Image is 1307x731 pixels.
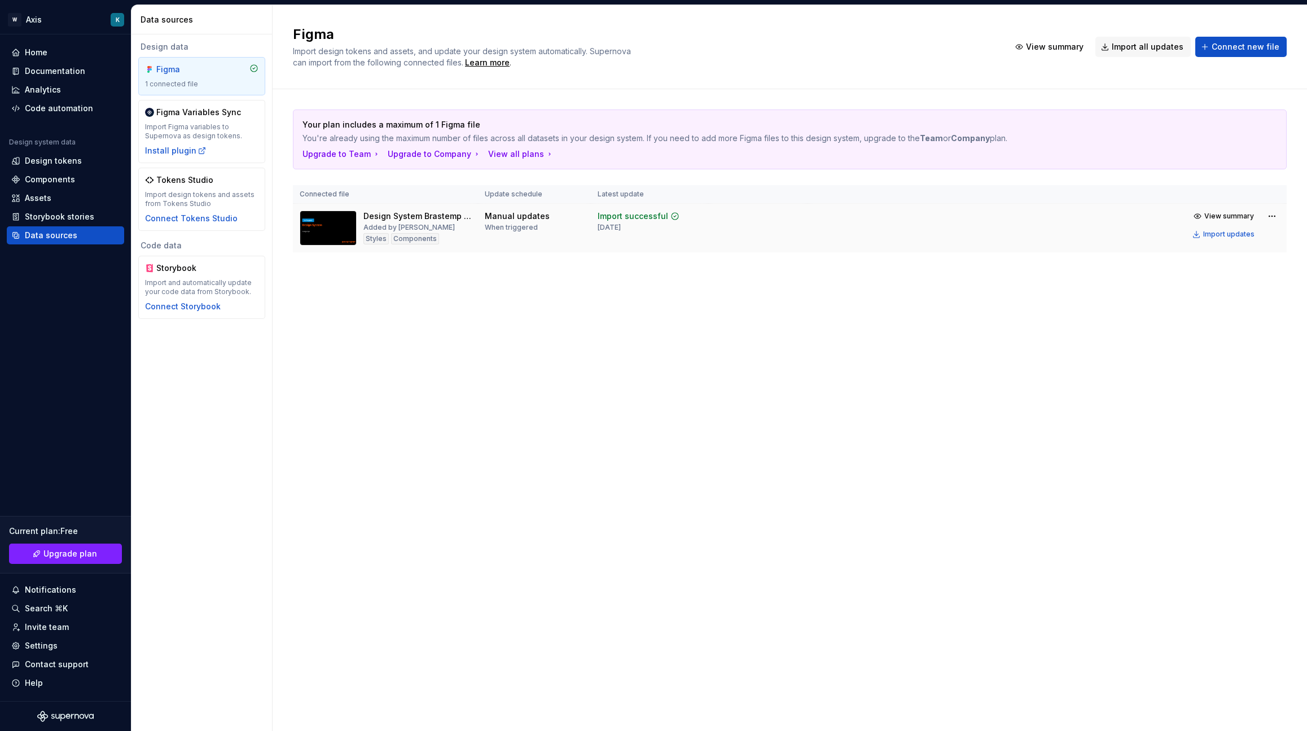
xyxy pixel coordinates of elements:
a: Storybook stories [7,208,124,226]
a: Home [7,43,124,62]
a: Analytics [7,81,124,99]
div: Help [25,677,43,689]
a: Figma Variables SyncImport Figma variables to Supernova as design tokens.Install plugin [138,100,265,163]
a: Data sources [7,226,124,244]
button: View summary [1010,37,1091,57]
div: Import updates [1203,230,1255,239]
div: Manual updates [485,211,550,222]
div: Code data [138,240,265,251]
div: Data sources [25,230,77,241]
a: Settings [7,637,124,655]
div: Import design tokens and assets from Tokens Studio [145,190,258,208]
button: Search ⌘K [7,599,124,618]
th: Update schedule [478,185,591,204]
div: Added by [PERSON_NAME] [363,223,455,232]
button: WAxisK [2,7,129,32]
span: Upgrade plan [43,548,97,559]
div: Invite team [25,621,69,633]
div: Assets [25,192,51,204]
div: Contact support [25,659,89,670]
a: Assets [7,189,124,207]
a: Figma1 connected file [138,57,265,95]
div: Storybook [156,262,210,274]
a: Components [7,170,124,189]
div: Design System Brastemp ﻿﻿✅ [363,211,471,222]
div: Home [25,47,47,58]
button: View summary [1189,208,1260,224]
div: Settings [25,640,58,651]
button: Connect Storybook [145,301,221,312]
button: Import updates [1189,226,1260,242]
div: When triggered [485,223,538,232]
a: Learn more [465,57,510,68]
div: Storybook stories [25,211,94,222]
button: Import all updates [1095,37,1191,57]
button: View all plans [488,148,554,160]
div: Import successful [598,211,668,222]
div: Components [391,233,439,244]
div: Axis [26,14,42,25]
div: Styles [363,233,389,244]
div: Figma Variables Sync [156,107,241,118]
p: You're already using the maximum number of files across all datasets in your design system. If yo... [302,133,1198,144]
button: Upgrade to Company [388,148,481,160]
th: Latest update [591,185,708,204]
h2: Figma [293,25,996,43]
div: Notifications [25,584,76,596]
div: K [116,15,120,24]
div: Documentation [25,65,85,77]
span: View summary [1204,212,1254,221]
span: Import all updates [1112,41,1183,52]
div: Design tokens [25,155,82,167]
a: StorybookImport and automatically update your code data from Storybook.Connect Storybook [138,256,265,319]
div: Design data [138,41,265,52]
span: View summary [1026,41,1084,52]
div: Data sources [141,14,267,25]
button: Notifications [7,581,124,599]
button: Help [7,674,124,692]
a: Invite team [7,618,124,636]
button: Connect Tokens Studio [145,213,238,224]
p: Your plan includes a maximum of 1 Figma file [302,119,1198,130]
div: Import and automatically update your code data from Storybook. [145,278,258,296]
div: Current plan : Free [9,526,122,537]
div: W [8,13,21,27]
button: Connect new file [1195,37,1287,57]
span: . [463,59,511,67]
div: [DATE] [598,223,621,232]
svg: Supernova Logo [37,711,94,722]
div: Import Figma variables to Supernova as design tokens. [145,122,258,141]
div: Figma [156,64,210,75]
a: Code automation [7,99,124,117]
button: Upgrade to Team [302,148,381,160]
a: Documentation [7,62,124,80]
a: Upgrade plan [9,544,122,564]
span: Import design tokens and assets, and update your design system automatically. Supernova can impor... [293,46,633,67]
button: Install plugin [145,145,207,156]
div: Analytics [25,84,61,95]
div: 1 connected file [145,80,258,89]
b: Team [920,133,943,143]
div: Components [25,174,75,185]
b: Company [951,133,990,143]
th: Connected file [293,185,478,204]
div: Search ⌘K [25,603,68,614]
div: Tokens Studio [156,174,213,186]
div: Code automation [25,103,93,114]
a: Tokens StudioImport design tokens and assets from Tokens StudioConnect Tokens Studio [138,168,265,231]
a: Design tokens [7,152,124,170]
button: Contact support [7,655,124,673]
span: Connect new file [1212,41,1279,52]
div: Design system data [9,138,76,147]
